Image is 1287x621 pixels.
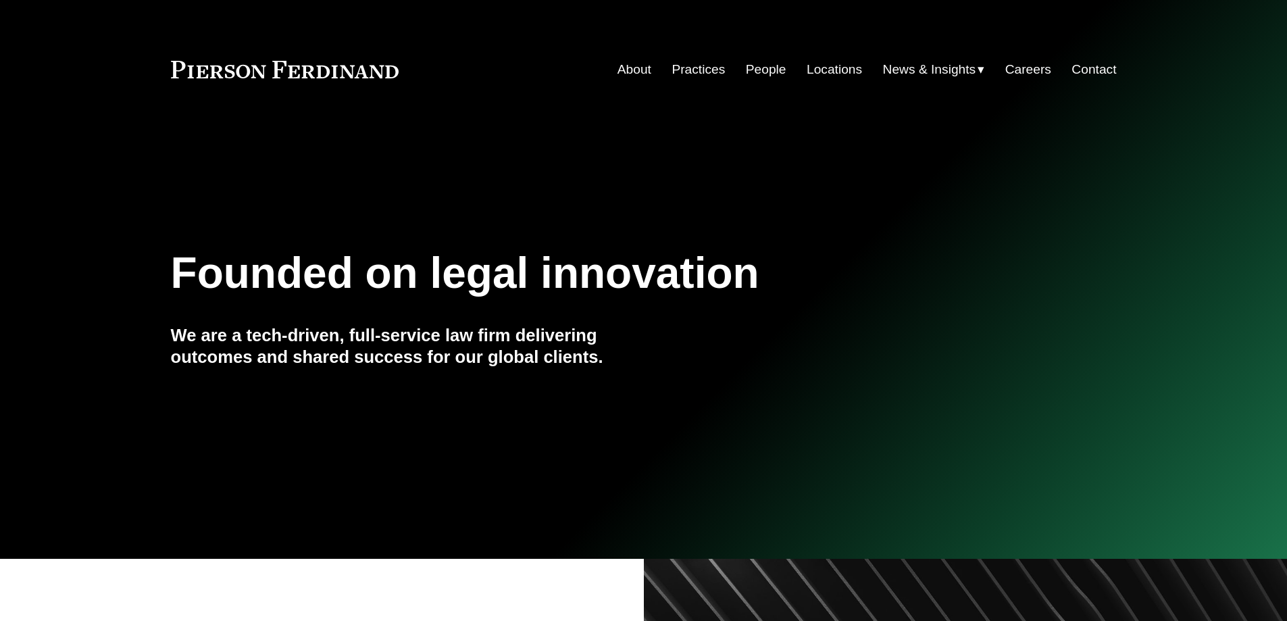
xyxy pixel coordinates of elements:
a: Practices [672,57,725,82]
a: folder dropdown [883,57,985,82]
a: Locations [807,57,862,82]
h1: Founded on legal innovation [171,249,959,298]
a: Careers [1005,57,1051,82]
span: News & Insights [883,58,976,82]
a: Contact [1071,57,1116,82]
a: About [617,57,651,82]
a: People [746,57,786,82]
h4: We are a tech-driven, full-service law firm delivering outcomes and shared success for our global... [171,324,644,368]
